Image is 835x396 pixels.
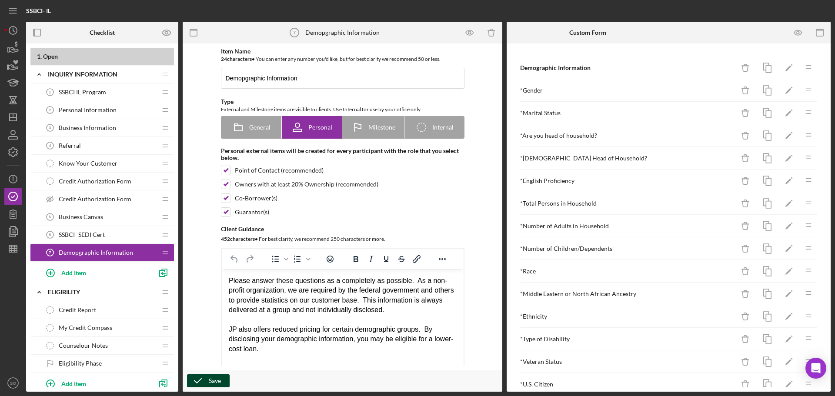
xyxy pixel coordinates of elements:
[90,29,115,36] b: Checklist
[7,7,235,46] div: Please answer these questions as a completely as possible. As a non-profit organization, we are r...
[43,53,58,60] span: Open
[235,209,269,216] div: Guarantor(s)
[221,105,464,114] div: External and Milestone items are visible to clients. Use Internal for use by your office only.
[520,358,735,365] div: * Veteran Status
[520,223,735,230] div: * Number of Adults in Household
[520,64,591,71] b: Demographic Information
[59,231,105,238] span: SSBCI- SEDI Cert
[61,375,86,392] div: Add Item
[49,250,51,255] tspan: 7
[221,236,258,242] b: 452 character s •
[48,71,157,78] div: Inquiry Information
[59,124,116,131] span: Business Information
[59,196,131,203] span: Credit Authorization Form
[59,106,117,113] span: Personal Information
[59,249,133,256] span: Demopgraphic Information
[187,374,230,387] button: Save
[59,142,81,149] span: Referral
[520,155,735,162] div: * [DEMOGRAPHIC_DATA] Head of Household?
[221,226,464,233] div: Client Guidance
[39,375,152,392] button: Add Item
[569,29,606,36] b: Custom Form
[242,253,257,265] button: Redo
[221,147,464,161] div: Personal external items will be created for every participant with the role that you select below.
[7,7,235,104] body: Rich Text Area. Press ALT-0 for help.
[10,381,16,386] text: SO
[59,213,103,220] span: Business Canvas
[59,89,106,96] span: SSBCI IL Program
[520,132,735,139] div: * Are you head of household?
[305,29,380,36] div: Demopgraphic Information
[290,253,312,265] div: Numbered list
[59,178,131,185] span: Credit Authorization Form
[39,264,152,281] button: Add Item
[26,7,51,14] b: SSBCI- IL
[221,48,464,55] div: Item Name
[49,143,51,148] tspan: 4
[7,95,235,104] div: We appreciate your participation!
[221,56,255,62] b: 24 character s •
[49,233,51,237] tspan: 6
[249,124,271,131] span: General
[235,195,277,202] div: Co-Borrower(s)
[379,253,394,265] button: Underline
[520,177,735,184] div: * English Proficiency
[209,374,221,387] div: Save
[221,55,464,63] div: You can enter any number you'd like, but for best clarity we recommend 50 or less.
[520,245,735,252] div: * Number of Children/Dependents
[520,313,735,320] div: * Ethnicity
[268,253,290,265] div: Bullet list
[520,200,735,207] div: * Total Persons in Household
[805,358,826,379] div: Open Intercom Messenger
[520,290,735,297] div: * Middle Eastern or North African Ancestry
[293,30,296,35] tspan: 7
[59,324,112,331] span: My Credit Compass
[520,110,735,116] div: * Marital Status
[235,167,324,174] div: Point of Contact (recommended)
[520,381,735,388] div: * U.S. Citizen
[4,374,22,392] button: SO
[48,289,157,296] div: Eligibility
[59,360,102,367] span: Eligibility Phase
[7,56,235,85] div: JP also offers reduced pricing for certain demographic groups. By disclosing your demographic inf...
[435,253,450,265] button: Reveal or hide additional toolbar items
[222,269,464,366] iframe: Rich Text Area
[227,253,242,265] button: Undo
[221,235,464,243] div: For best clarity, we recommend 250 characters or more.
[49,90,51,94] tspan: 1
[520,268,735,275] div: * Race
[432,124,454,131] span: Internal
[394,253,409,265] button: Strikethrough
[409,253,424,265] button: Insert/edit link
[235,181,378,188] div: Owners with at least 20% Ownership (recommended)
[520,87,735,94] div: * Gender
[37,53,42,60] span: 1 .
[59,342,108,349] span: Counselour Notes
[49,108,51,112] tspan: 2
[59,160,117,167] span: Know Your Customer
[364,253,378,265] button: Italic
[59,306,96,313] span: Credit Report
[49,126,51,130] tspan: 3
[520,336,735,343] div: * Type of Disability
[368,124,395,131] span: Milestone
[221,98,464,105] div: Type
[348,253,363,265] button: Bold
[49,215,51,219] tspan: 5
[323,253,337,265] button: Emojis
[308,124,332,131] span: Personal
[61,264,86,281] div: Add Item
